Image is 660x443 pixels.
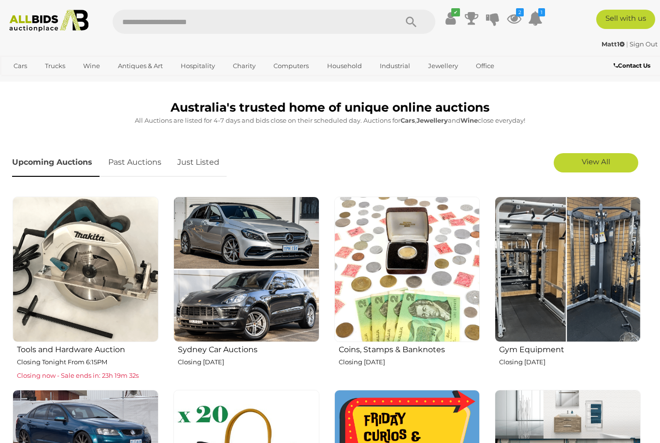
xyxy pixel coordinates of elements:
a: Industrial [373,58,416,74]
a: Contact Us [614,60,653,71]
img: Sydney Car Auctions [173,197,319,343]
a: View All [554,153,638,172]
a: ✔ [443,10,458,27]
a: Hospitality [174,58,221,74]
span: View All [582,157,610,166]
p: Closing Tonight From 6:15PM [17,357,158,368]
strong: Matt1 [602,40,625,48]
a: Household [321,58,368,74]
a: Antiques & Art [112,58,169,74]
a: [GEOGRAPHIC_DATA] [45,74,126,90]
i: 1 [538,8,545,16]
p: Closing [DATE] [499,357,641,368]
p: Closing [DATE] [339,357,480,368]
p: All Auctions are listed for 4-7 days and bids close on their scheduled day. Auctions for , and cl... [12,115,648,126]
a: Sydney Car Auctions Closing [DATE] [173,196,319,383]
img: Tools and Hardware Auction [13,197,158,343]
a: Just Listed [170,148,227,177]
a: Charity [227,58,262,74]
a: Jewellery [422,58,464,74]
i: 2 [516,8,524,16]
a: Office [470,58,501,74]
img: Gym Equipment [495,197,641,343]
img: Allbids.com.au [5,10,93,32]
a: Upcoming Auctions [12,148,100,177]
a: 2 [507,10,521,27]
a: Matt1 [602,40,626,48]
h2: Gym Equipment [499,343,641,354]
a: Sports [7,74,40,90]
h2: Sydney Car Auctions [178,343,319,354]
a: Wine [77,58,106,74]
b: Contact Us [614,62,650,69]
img: Coins, Stamps & Banknotes [334,197,480,343]
a: Sign Out [630,40,658,48]
a: Tools and Hardware Auction Closing Tonight From 6:15PM Closing now - Sale ends in: 23h 19m 32s [12,196,158,383]
a: 1 [528,10,543,27]
a: Gym Equipment Closing [DATE] [494,196,641,383]
h2: Tools and Hardware Auction [17,343,158,354]
a: Computers [267,58,315,74]
h2: Coins, Stamps & Banknotes [339,343,480,354]
a: Trucks [39,58,72,74]
a: Cars [7,58,33,74]
span: Closing now - Sale ends in: 23h 19m 32s [17,372,139,379]
strong: Wine [460,116,478,124]
a: Sell with us [596,10,655,29]
strong: Cars [401,116,415,124]
strong: Jewellery [416,116,448,124]
p: Closing [DATE] [178,357,319,368]
i: ✔ [451,8,460,16]
button: Search [387,10,435,34]
h1: Australia's trusted home of unique online auctions [12,101,648,114]
a: Coins, Stamps & Banknotes Closing [DATE] [334,196,480,383]
span: | [626,40,628,48]
a: Past Auctions [101,148,169,177]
